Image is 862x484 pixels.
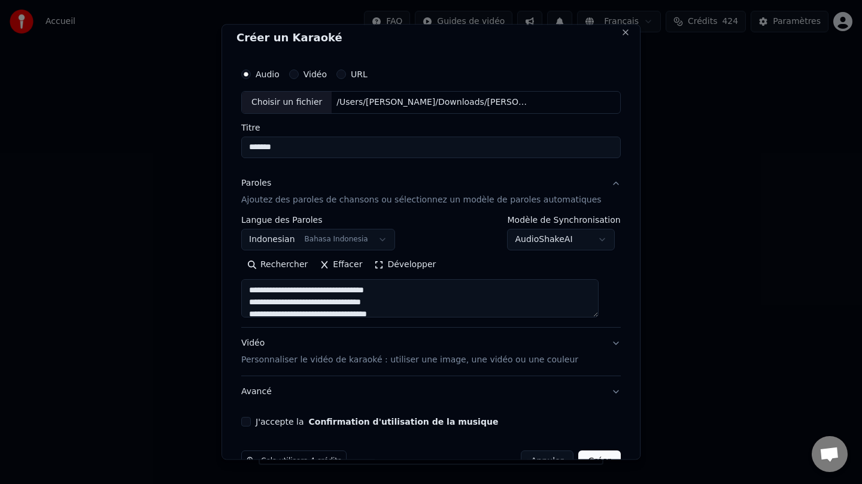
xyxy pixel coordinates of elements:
label: Audio [256,70,280,78]
button: Rechercher [241,255,314,274]
button: VidéoPersonnaliser le vidéo de karaoké : utiliser une image, une vidéo ou une couleur [241,328,621,376]
p: Personnaliser le vidéo de karaoké : utiliser une image, une vidéo ou une couleur [241,354,578,366]
span: Cela utilisera 4 crédits [261,456,341,466]
button: ParolesAjoutez des paroles de chansons ou sélectionnez un modèle de paroles automatiques [241,168,621,216]
button: Annuler [521,450,573,472]
div: /Users/[PERSON_NAME]/Downloads/[PERSON_NAME]-Raim Laode.m4a [332,96,536,108]
div: ParolesAjoutez des paroles de chansons ou sélectionnez un modèle de paroles automatiques [241,216,621,327]
button: J'accepte la [309,418,499,426]
p: Ajoutez des paroles de chansons ou sélectionnez un modèle de paroles automatiques [241,194,602,206]
label: URL [351,70,368,78]
label: Titre [241,123,621,132]
button: Créer [579,450,621,472]
button: Développer [369,255,442,274]
div: Paroles [241,177,271,189]
label: Modèle de Synchronisation [508,216,621,224]
div: Vidéo [241,337,578,366]
button: Avancé [241,376,621,407]
label: Vidéo [303,70,327,78]
div: Choisir un fichier [242,92,332,113]
button: Effacer [314,255,368,274]
label: J'accepte la [256,418,498,426]
h2: Créer un Karaoké [236,32,626,43]
label: Langue des Paroles [241,216,395,224]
